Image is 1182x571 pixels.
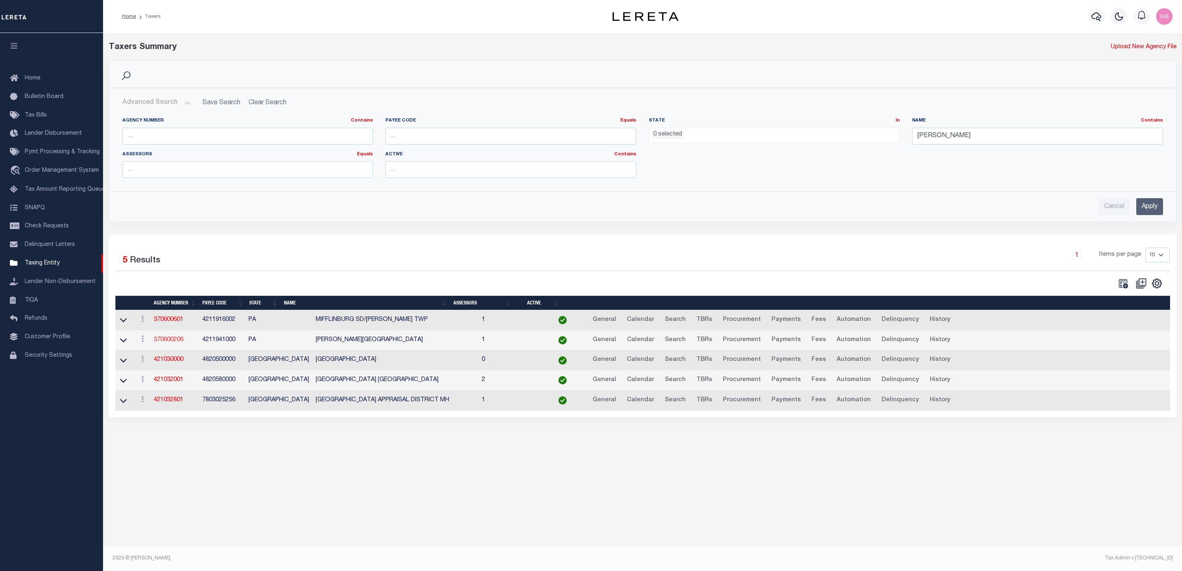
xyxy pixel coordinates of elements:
[478,391,539,411] td: 1
[808,394,830,407] a: Fees
[478,310,539,330] td: 1
[25,94,63,100] span: Bulletin Board
[693,374,716,387] a: TBRs
[912,128,1163,145] input: ...
[693,314,716,327] a: TBRs
[661,334,689,347] a: Search
[808,334,830,347] a: Fees
[199,350,245,370] td: 4820500000
[122,117,373,124] label: Agency Number
[245,330,312,351] td: PA
[1099,198,1130,215] input: Cancel
[154,317,183,323] a: 370600601
[25,112,47,118] span: Tax Bills
[199,310,245,330] td: 4211916002
[589,374,620,387] a: General
[385,161,636,178] input: ...
[693,334,716,347] a: TBRs
[25,131,82,136] span: Lender Disbursement
[878,334,923,347] a: Delinquency
[1136,198,1163,215] input: Apply
[281,296,450,310] th: Name: activate to sort column ascending
[589,334,620,347] a: General
[385,151,636,158] label: Active
[661,314,689,327] a: Search
[589,314,620,327] a: General
[661,374,689,387] a: Search
[719,334,765,347] a: Procurement
[719,394,765,407] a: Procurement
[589,394,620,407] a: General
[25,260,60,266] span: Taxing Entity
[122,151,373,158] label: Assessors
[1156,8,1173,25] img: svg+xml;base64,PHN2ZyB4bWxucz0iaHR0cDovL3d3dy53My5vcmcvMjAwMC9zdmciIHBvaW50ZXItZXZlbnRzPSJub25lIi...
[199,391,245,411] td: 7803025256
[245,310,312,330] td: PA
[136,13,161,20] li: Taxers
[154,337,183,343] a: 370600206
[25,75,40,81] span: Home
[450,296,514,310] th: Assessors: activate to sort column ascending
[478,370,539,391] td: 2
[25,316,47,321] span: Refunds
[896,118,900,123] a: In
[623,394,658,407] a: Calendar
[25,187,105,192] span: Tax Amount Reporting Queue
[808,374,830,387] a: Fees
[768,353,804,367] a: Payments
[589,353,620,367] a: General
[1099,250,1141,260] span: Items per page
[623,353,658,367] a: Calendar
[719,374,765,387] a: Procurement
[122,14,136,19] a: Home
[558,316,567,324] img: check-icon-green.svg
[612,12,678,21] img: logo-dark.svg
[385,128,636,145] input: ...
[357,152,373,157] a: Equals
[926,314,954,327] a: History
[926,353,954,367] a: History
[833,374,875,387] a: Automation
[245,391,312,411] td: [GEOGRAPHIC_DATA]
[478,350,539,370] td: 0
[623,374,658,387] a: Calendar
[122,95,191,111] button: Advanced Search
[558,336,567,344] img: check-icon-green.svg
[312,310,479,330] td: MIFFLINBURG SD/[PERSON_NAME] TWP
[620,118,636,123] a: Equals
[878,353,923,367] a: Delinquency
[199,370,245,391] td: 4820580000
[109,41,907,54] div: Taxers Summary
[558,396,567,405] img: check-icon-green.svg
[245,350,312,370] td: [GEOGRAPHIC_DATA]
[768,314,804,327] a: Payments
[651,130,684,139] li: 0 selected
[25,242,75,248] span: Delinquent Letters
[312,391,479,411] td: [GEOGRAPHIC_DATA] APPRAISAL DISTRICT MH
[25,168,99,173] span: Order Management System
[514,296,562,310] th: Active: activate to sort column ascending
[154,357,183,363] a: 421030000
[122,128,373,145] input: ...
[768,394,804,407] a: Payments
[25,334,70,340] span: Customer Profile
[808,353,830,367] a: Fees
[833,314,875,327] a: Automation
[25,353,72,358] span: Security Settings
[25,223,69,229] span: Check Requests
[385,117,636,124] label: Payee Code
[130,254,160,267] label: Results
[1111,43,1177,52] a: Upload New Agency File
[25,149,100,155] span: Pymt Processing & Tracking
[25,205,45,211] span: SNAPQ
[768,334,804,347] a: Payments
[154,377,183,383] a: 421032001
[150,296,199,310] th: Agency Number: activate to sort column ascending
[693,353,716,367] a: TBRs
[768,374,804,387] a: Payments
[912,117,1163,124] label: Name
[614,152,636,157] a: Contains
[719,314,765,327] a: Procurement
[199,330,245,351] td: 4211941000
[878,374,923,387] a: Delinquency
